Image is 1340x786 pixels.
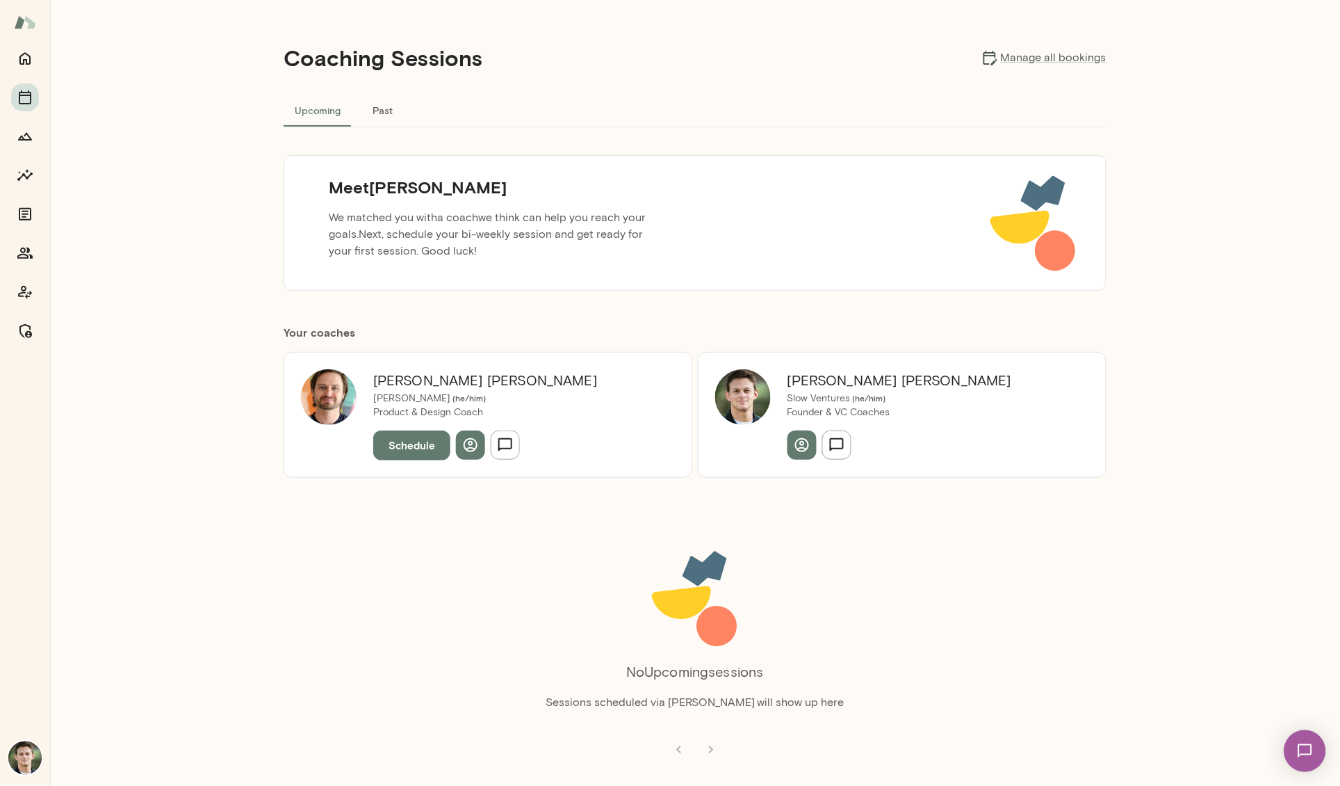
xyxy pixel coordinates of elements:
[11,161,39,189] button: Insights
[787,431,817,460] button: View profile
[284,725,1106,764] div: pagination
[663,736,727,764] nav: pagination navigation
[787,392,1011,406] p: Slow Ventures
[318,204,673,265] p: We matched you with a coach we think can help you reach your goals. Next, schedule your bi-weekly...
[373,392,597,406] p: [PERSON_NAME]
[11,83,39,111] button: Sessions
[11,239,39,267] button: Members
[284,93,1106,127] div: basic tabs example
[626,661,764,683] h6: No Upcoming sessions
[715,369,771,425] img: Alex Marcus
[11,317,39,345] button: Manage
[11,278,39,306] button: Coach app
[284,324,1106,341] h6: Your coach es
[318,176,673,198] h5: Meet [PERSON_NAME]
[11,200,39,228] button: Documents
[301,369,357,425] img: Jacob Zukerman
[8,741,42,775] img: Alex Marcus
[822,431,851,460] button: Send message
[373,369,597,392] h6: [PERSON_NAME] [PERSON_NAME]
[990,173,1078,273] img: meet
[787,369,1011,392] h6: [PERSON_NAME] [PERSON_NAME]
[373,406,597,419] p: Product & Design Coach
[284,93,352,127] button: Upcoming
[787,406,1011,419] p: Founder & VC Coaches
[352,93,414,127] button: Past
[491,431,520,460] button: Send message
[456,431,485,460] button: View profile
[981,49,1106,66] a: Manage all bookings
[11,45,39,72] button: Home
[851,393,886,403] span: ( he/him )
[450,393,486,403] span: ( he/him )
[373,431,450,460] button: Schedule
[284,45,482,71] h4: Coaching Sessions
[14,9,36,35] img: Mento
[11,122,39,150] button: Growth Plan
[546,694,844,711] p: Sessions scheduled via [PERSON_NAME] will show up here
